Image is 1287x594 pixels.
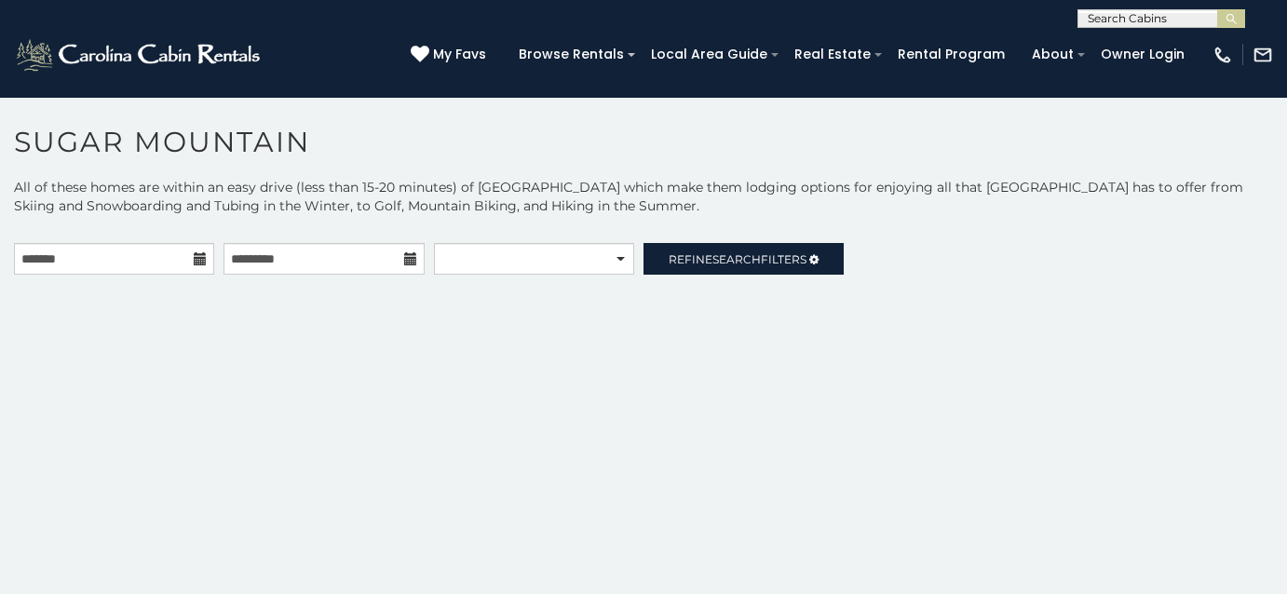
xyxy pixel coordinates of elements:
[509,40,633,69] a: Browse Rentals
[643,243,844,275] a: RefineSearchFilters
[1091,40,1194,69] a: Owner Login
[1212,45,1233,65] img: phone-regular-white.png
[1023,40,1083,69] a: About
[642,40,777,69] a: Local Area Guide
[888,40,1014,69] a: Rental Program
[411,45,491,65] a: My Favs
[785,40,880,69] a: Real Estate
[433,45,486,64] span: My Favs
[712,252,761,266] span: Search
[14,36,265,74] img: White-1-2.png
[669,252,806,266] span: Refine Filters
[1253,45,1273,65] img: mail-regular-white.png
